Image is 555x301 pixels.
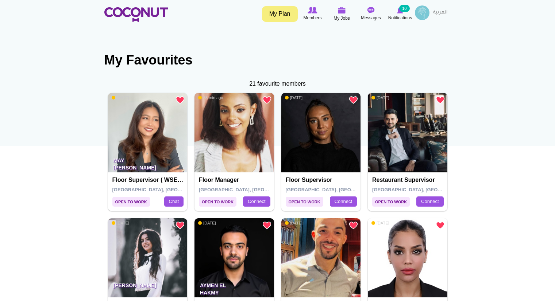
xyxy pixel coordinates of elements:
[429,5,451,20] a: العربية
[108,152,188,172] p: May [PERSON_NAME]
[176,221,185,230] a: Remove from Favourites
[286,187,390,192] span: [GEOGRAPHIC_DATA], [GEOGRAPHIC_DATA]
[176,95,185,105] a: Remove from Favourites
[436,221,445,230] a: Remove from Favourites
[199,187,303,192] span: [GEOGRAPHIC_DATA], [GEOGRAPHIC_DATA]
[285,220,303,226] span: [DATE]
[349,221,358,230] a: Remove from Favourites
[104,7,168,22] img: Home
[285,95,303,100] span: [DATE]
[164,196,184,207] a: Chat
[327,5,356,23] a: My Jobs My Jobs
[112,95,130,100] span: [DATE]
[112,187,216,192] span: [GEOGRAPHIC_DATA], [GEOGRAPHIC_DATA]
[308,7,317,13] img: Browse Members
[372,197,410,207] span: Open to Work
[262,95,271,105] a: Remove from Favourites
[372,177,445,183] h4: Restaurant supervisor
[361,14,381,21] span: Messages
[371,220,389,226] span: [DATE]
[112,220,130,226] span: [DATE]
[199,197,236,207] span: Open to Work
[286,197,323,207] span: Open to Work
[104,80,451,88] div: 21 favourite members
[243,196,270,207] a: Connect
[334,15,350,22] span: My Jobs
[416,196,443,207] a: Connect
[338,7,346,13] img: My Jobs
[436,95,445,105] a: Remove from Favourites
[372,187,476,192] span: [GEOGRAPHIC_DATA], [GEOGRAPHIC_DATA]
[198,95,223,100] span: 38 min ago
[262,6,298,22] a: My Plan
[198,220,216,226] span: [DATE]
[112,197,150,207] span: Open to Work
[286,177,358,183] h4: Floor Supervisor
[356,5,386,22] a: Messages Messages
[262,221,271,230] a: Remove from Favourites
[194,277,274,297] p: Aymen El hakmy
[388,14,412,21] span: Notifications
[108,277,188,297] p: [PERSON_NAME]
[397,7,403,13] img: Notifications
[199,177,271,183] h4: Floor Manager
[386,5,415,22] a: Notifications Notifications 10
[112,177,185,183] h4: Floor Supervisor ( WSET Level 2 For Wine Certified)
[330,196,357,207] a: Connect
[303,14,321,21] span: Members
[349,95,358,105] a: Remove from Favourites
[371,95,389,100] span: [DATE]
[367,7,375,13] img: Messages
[104,53,451,67] h1: My Favourites
[298,5,327,22] a: Browse Members Members
[399,5,409,12] small: 10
